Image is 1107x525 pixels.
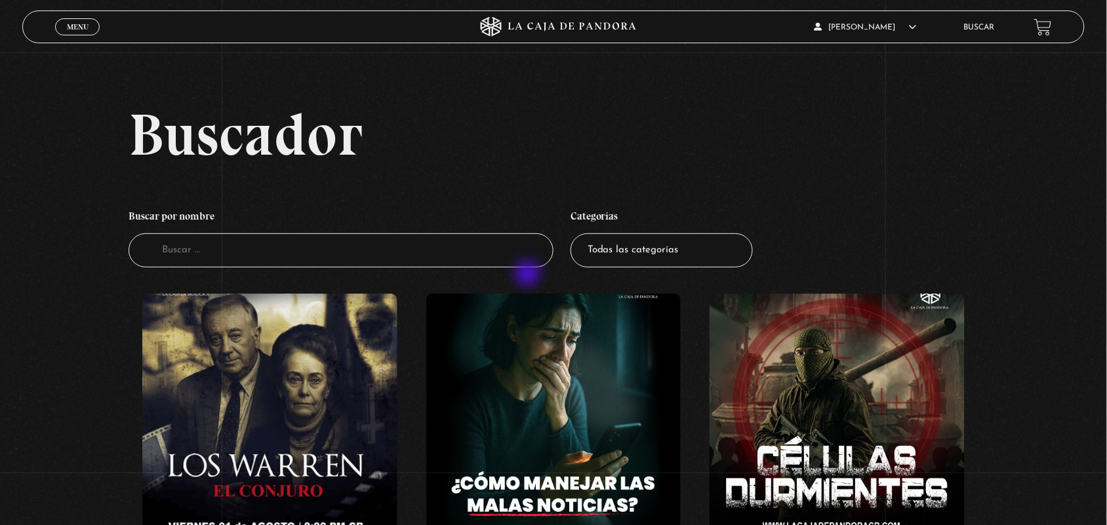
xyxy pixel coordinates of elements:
[964,24,995,31] a: Buscar
[67,23,89,31] span: Menu
[1034,18,1052,36] a: View your shopping cart
[62,34,93,43] span: Cerrar
[129,105,1085,164] h2: Buscador
[129,203,553,233] h4: Buscar por nombre
[815,24,917,31] span: [PERSON_NAME]
[571,203,753,233] h4: Categorías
